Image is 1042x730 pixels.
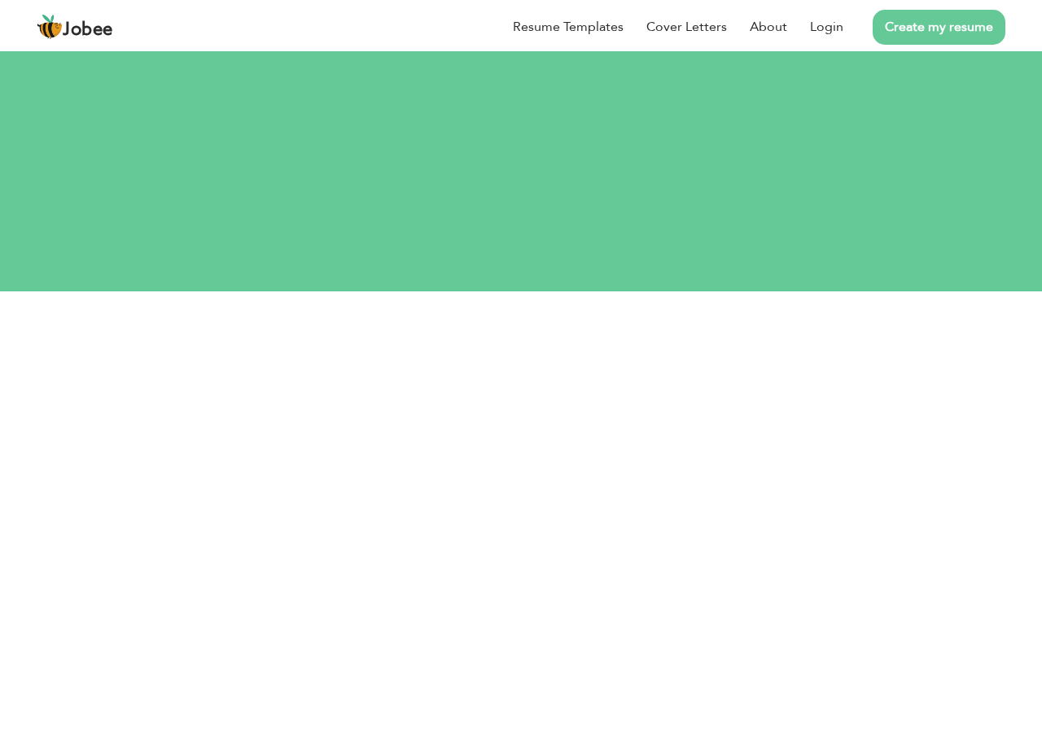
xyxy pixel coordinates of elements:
a: Resume Templates [513,17,624,37]
a: About [750,17,787,37]
span: Jobee [63,21,113,39]
a: Cover Letters [646,17,727,37]
img: jobee.io [37,14,63,40]
a: Login [810,17,843,37]
a: Create my resume [873,10,1005,45]
a: Jobee [37,14,113,40]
